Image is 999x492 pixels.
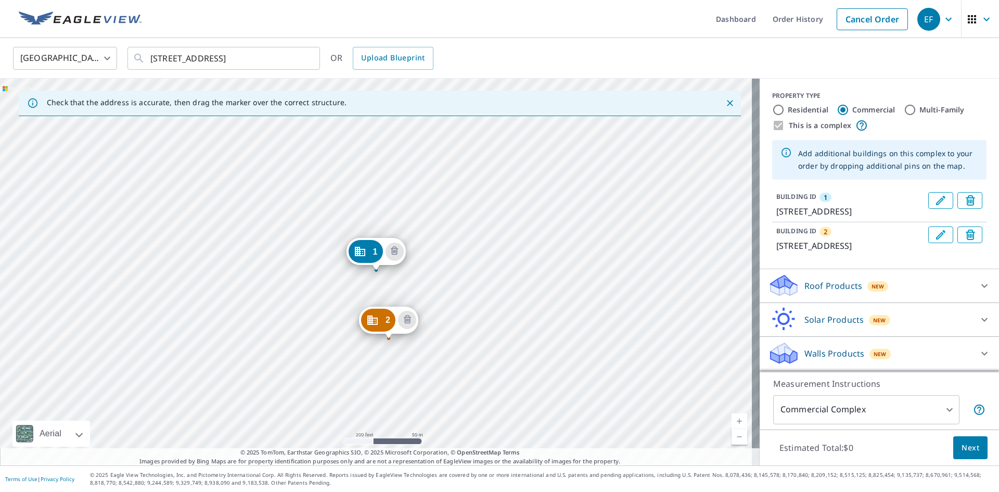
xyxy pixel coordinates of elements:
input: Search by address or latitude-longitude [150,44,299,73]
p: [STREET_ADDRESS] [776,239,924,252]
p: Check that the address is accurate, then drag the marker over the correct structure. [47,98,347,107]
p: Measurement Instructions [773,377,985,390]
label: This is a complex [789,120,851,131]
div: PROPERTY TYPE [772,91,987,100]
p: BUILDING ID [776,226,816,235]
span: Upload Blueprint [361,52,425,65]
img: EV Logo [19,11,142,27]
div: Add additional buildings on this complex to your order by dropping additional pins on the map. [798,143,978,176]
p: Roof Products [804,280,862,292]
a: Current Level 18, Zoom Out [732,429,747,445]
a: Terms of Use [5,475,37,483]
button: Delete building 1 [386,243,404,261]
div: Dropped pin, building 1, Commercial property, 3550 N Jog Rd West Palm Beach, FL 33411 [346,238,405,270]
label: Commercial [852,105,895,115]
button: Edit building 1 [928,192,953,209]
div: Roof ProductsNew [768,273,991,298]
p: | [5,476,74,482]
span: © 2025 TomTom, Earthstar Geographics SIO, © 2025 Microsoft Corporation, © [240,448,520,457]
div: EF [917,8,940,31]
span: 1 [373,248,377,256]
div: Commercial Complex [773,395,959,424]
p: [STREET_ADDRESS] [776,205,924,218]
a: Terms [503,448,520,456]
a: Cancel Order [837,8,908,30]
button: Next [953,436,988,460]
p: © 2025 Eagle View Technologies, Inc. and Pictometry International Corp. All Rights Reserved. Repo... [90,471,994,487]
span: Next [962,441,979,455]
label: Residential [788,105,828,115]
p: Solar Products [804,313,864,326]
div: Walls ProductsNew [768,341,991,366]
span: 1 [824,193,827,202]
div: OR [330,47,433,70]
div: Aerial [12,421,90,447]
p: BUILDING ID [776,192,816,201]
a: OpenStreetMap [457,448,501,456]
span: New [874,350,887,358]
button: Delete building 1 [957,192,982,209]
span: New [872,282,885,291]
div: Solar ProductsNew [768,307,991,332]
a: Current Level 18, Zoom In [732,413,747,429]
p: Estimated Total: $0 [771,436,862,459]
div: [GEOGRAPHIC_DATA] [13,44,117,73]
p: Walls Products [804,347,864,360]
span: 2 [824,227,827,236]
a: Upload Blueprint [353,47,433,70]
span: New [873,316,886,324]
button: Edit building 2 [928,226,953,243]
label: Multi-Family [919,105,965,115]
button: Close [723,96,737,110]
button: Delete building 2 [957,226,982,243]
span: Each building may require a separate measurement report; if so, your account will be billed per r... [973,403,985,416]
a: Privacy Policy [41,475,74,483]
div: Aerial [36,421,65,447]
